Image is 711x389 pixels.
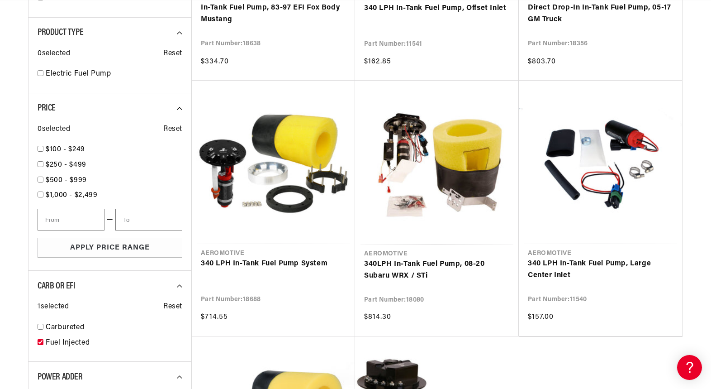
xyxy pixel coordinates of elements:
[38,238,182,258] button: Apply Price Range
[201,258,346,270] a: 340 LPH In-Tank Fuel Pump System
[46,146,85,153] span: $100 - $249
[528,2,673,25] a: Direct Drop-In In-Tank Fuel Pump, 05-17 GM Truck
[38,209,104,231] input: From
[107,214,114,226] span: —
[9,115,172,129] a: EFI Regulators
[163,48,182,60] span: Reset
[9,77,172,91] a: Getting Started
[38,28,83,37] span: Product Type
[9,171,172,185] a: 340 Stealth Fuel Pumps
[46,161,86,168] span: $250 - $499
[9,63,172,72] div: General
[46,68,182,80] a: Electric Fuel Pump
[163,124,182,135] span: Reset
[38,373,83,382] span: Power Adder
[38,48,70,60] span: 0 selected
[9,143,172,157] a: Carbureted Regulators
[38,104,56,113] span: Price
[9,157,172,171] a: EFI Fuel Pumps
[46,192,98,199] span: $1,000 - $2,499
[46,177,87,184] span: $500 - $999
[163,301,182,313] span: Reset
[9,129,172,143] a: Carbureted Fuel Pumps
[364,259,510,282] a: 340LPH In-Tank Fuel Pump, 08-20 Subaru WRX / STi
[201,2,346,25] a: In-Tank Fuel Pump, 83-97 EFI Fox Body Mustang
[364,3,510,14] a: 340 LPH In-Tank Fuel Pump, Offset Inlet
[38,301,69,313] span: 1 selected
[9,185,172,199] a: Brushless Fuel Pumps
[38,282,76,291] span: CARB or EFI
[528,258,673,281] a: 340 LPH In-Tank Fuel Pump, Large Center Inlet
[124,261,174,269] a: POWERED BY ENCHANT
[46,337,182,349] a: Fuel Injected
[9,242,172,258] button: Contact Us
[38,124,70,135] span: 0 selected
[46,322,182,334] a: Carbureted
[115,209,182,231] input: To
[9,100,172,109] div: Frequently Asked Questions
